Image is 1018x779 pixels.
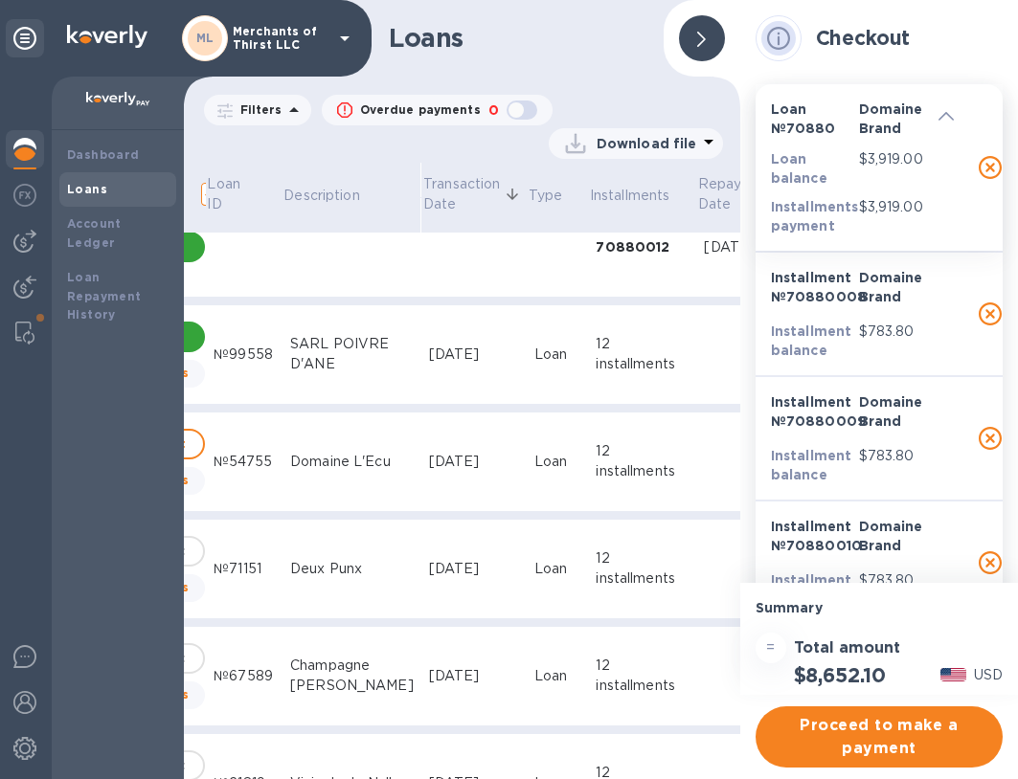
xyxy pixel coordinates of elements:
b: ML [196,31,215,45]
p: $783.80 [859,446,939,466]
h3: Total amount [794,639,900,657]
div: Loan [534,666,581,686]
p: Domaine Brand [859,100,939,138]
p: Loan balance [771,149,851,188]
span: Type [528,186,587,206]
div: Unpin categories [6,19,44,57]
b: Account Ledger [67,216,122,250]
img: Foreign exchange [13,184,36,207]
div: №67589 [214,666,275,686]
p: Installment balance [771,570,851,609]
p: Installments [590,186,670,206]
div: 12 installments [596,656,689,696]
h1: Loans [389,23,648,54]
h2: Checkout [816,26,911,50]
p: Transaction Date [422,174,499,214]
div: №54755 [214,452,275,472]
p: Installment balance [771,446,851,484]
div: 12 installments [596,334,689,374]
p: 0 [488,100,499,121]
p: Filters [233,101,283,118]
p: Description [284,186,360,206]
div: [DATE] [704,237,771,257]
b: Loan Repayment History [67,270,142,323]
div: №99558 [214,345,275,365]
div: Loan [534,345,581,365]
p: Domaine Brand [859,517,939,555]
div: №71151 [214,559,275,579]
b: Dashboard [67,147,140,162]
p: Overdue payments [360,101,481,119]
div: Champagne [PERSON_NAME] [290,656,414,696]
div: [DATE] [429,666,519,686]
div: = [756,633,786,663]
div: [DATE] [429,452,519,472]
div: [DATE] [429,345,519,365]
div: Loan №70880Domaine BrandLoan balance$3,919.00Installments payment$3,919.00 [756,84,1003,251]
div: Loan [534,559,581,579]
b: Loans [67,182,107,196]
div: Domaine L'Ecu [290,452,414,472]
p: Installment № 70880010 [771,517,851,555]
div: SARL POIVRE D'ANE [290,334,414,374]
span: Transaction Date [422,174,524,214]
p: Merchants of Thirst LLC [233,25,328,52]
p: $783.80 [859,570,939,590]
p: Domaine Brand [859,268,939,306]
p: Installment № 70880008 [771,268,851,306]
p: USD [974,665,1003,685]
img: Logo [67,25,147,48]
button: Overdue payments0 [322,95,553,125]
span: Loan ID [208,174,281,214]
span: Proceed to make a payment [771,714,987,760]
p: Loan ID [208,174,256,214]
p: Installments payment [771,197,851,235]
img: USD [940,668,966,681]
p: Loan № 70880 [771,100,851,138]
div: Deux Punx [290,559,414,579]
p: Domaine Brand [859,392,939,431]
p: Summary [756,598,1003,617]
div: 12 installments [596,548,689,589]
p: $783.80 [859,322,939,342]
div: 12 installments [596,441,689,481]
p: Installment № 70880009 [771,392,851,431]
button: Proceed to make a payment [756,706,1003,768]
h2: $8,652.10 [794,663,886,687]
span: Description [284,186,385,206]
span: Installments [590,186,695,206]
p: Type [528,186,562,206]
div: 70880012 [596,237,689,256]
p: $3,919.00 [859,197,939,217]
div: [DATE] [429,559,519,579]
div: Loan [534,452,581,472]
p: $3,919.00 [859,149,939,169]
p: Repayment Date [698,174,777,214]
p: Installment balance [771,322,851,360]
p: Download file [597,134,697,153]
